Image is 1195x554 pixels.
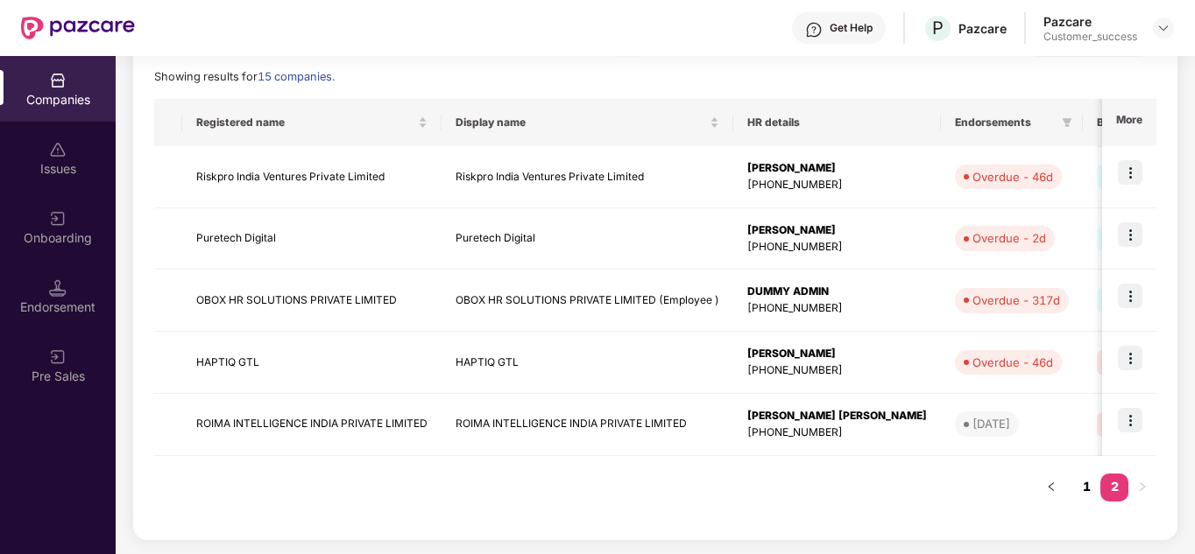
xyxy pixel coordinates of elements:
div: [PERSON_NAME] [747,160,927,177]
span: right [1137,481,1148,492]
div: Overdue - 46d [972,168,1053,186]
span: GMC [1097,165,1147,189]
span: Display name [456,116,706,130]
span: GMC [1097,288,1147,312]
td: Riskpro India Ventures Private Limited [442,146,733,208]
div: [PERSON_NAME] [PERSON_NAME] [747,408,927,424]
button: left [1037,473,1065,501]
li: 1 [1072,473,1100,501]
td: Puretech Digital [182,208,442,270]
th: Registered name [182,99,442,146]
th: Display name [442,99,733,146]
img: icon [1118,222,1142,247]
span: Registered name [196,116,414,130]
td: OBOX HR SOLUTIONS PRIVATE LIMITED [182,270,442,332]
li: Previous Page [1037,473,1065,501]
div: Get Help [830,21,873,35]
div: [PHONE_NUMBER] [747,424,927,441]
div: Pazcare [958,20,1007,37]
img: icon [1118,408,1142,432]
span: P [932,18,944,39]
td: HAPTIQ GTL [182,332,442,394]
a: 2 [1100,473,1128,500]
div: [PHONE_NUMBER] [747,177,927,193]
span: GTL [1097,350,1141,375]
div: [PERSON_NAME] [747,346,927,362]
div: [PHONE_NUMBER] [747,362,927,379]
div: DUMMY ADMIN [747,284,927,300]
td: ROIMA INTELLIGENCE INDIA PRIVATE LIMITED [442,394,733,456]
img: svg+xml;base64,PHN2ZyBpZD0iQ29tcGFuaWVzIiB4bWxucz0iaHR0cDovL3d3dy53My5vcmcvMjAwMC9zdmciIHdpZHRoPS... [49,72,67,89]
img: icon [1118,160,1142,185]
img: svg+xml;base64,PHN2ZyBpZD0iRHJvcGRvd24tMzJ4MzIiIHhtbG5zPSJodHRwOi8vd3d3LnczLm9yZy8yMDAwL3N2ZyIgd2... [1156,21,1170,35]
img: svg+xml;base64,PHN2ZyBpZD0iSGVscC0zMngzMiIgeG1sbnM9Imh0dHA6Ly93d3cudzMub3JnLzIwMDAvc3ZnIiB3aWR0aD... [805,21,823,39]
span: filter [1058,112,1076,133]
th: More [1102,99,1156,146]
img: svg+xml;base64,PHN2ZyB3aWR0aD0iMjAiIGhlaWdodD0iMjAiIHZpZXdCb3g9IjAgMCAyMCAyMCIgZmlsbD0ibm9uZSIgeG... [49,210,67,228]
img: icon [1118,346,1142,370]
img: svg+xml;base64,PHN2ZyBpZD0iSXNzdWVzX2Rpc2FibGVkIiB4bWxucz0iaHR0cDovL3d3dy53My5vcmcvMjAwMC9zdmciIH... [49,141,67,158]
div: Overdue - 317d [972,291,1060,309]
span: left [1046,481,1057,492]
img: New Pazcare Logo [21,17,135,39]
div: [PHONE_NUMBER] [747,300,927,317]
span: Showing results for [154,70,335,83]
div: [PHONE_NUMBER] [747,239,927,256]
span: GMC [1097,227,1147,251]
td: OBOX HR SOLUTIONS PRIVATE LIMITED (Employee ) [442,270,733,332]
img: svg+xml;base64,PHN2ZyB3aWR0aD0iMTQuNSIgaGVpZ2h0PSIxNC41IiB2aWV3Qm94PSIwIDAgMTYgMTYiIGZpbGw9Im5vbm... [49,279,67,297]
div: Pazcare [1043,13,1137,30]
img: icon [1118,284,1142,308]
li: 2 [1100,473,1128,501]
div: [DATE] [972,415,1010,432]
span: filter [1062,117,1072,128]
div: [PERSON_NAME] [747,222,927,239]
button: right [1128,473,1156,501]
td: HAPTIQ GTL [442,332,733,394]
div: Overdue - 46d [972,354,1053,371]
div: Overdue - 2d [972,229,1046,247]
div: Customer_success [1043,30,1137,44]
img: svg+xml;base64,PHN2ZyB3aWR0aD0iMjAiIGhlaWdodD0iMjAiIHZpZXdCb3g9IjAgMCAyMCAyMCIgZmlsbD0ibm9uZSIgeG... [49,348,67,366]
span: Endorsements [955,116,1055,130]
span: 15 companies. [258,70,335,83]
td: Riskpro India Ventures Private Limited [182,146,442,208]
th: HR details [733,99,941,146]
td: Puretech Digital [442,208,733,270]
li: Next Page [1128,473,1156,501]
a: 1 [1072,473,1100,500]
span: GTL [1097,412,1141,437]
td: ROIMA INTELLIGENCE INDIA PRIVATE LIMITED [182,394,442,456]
